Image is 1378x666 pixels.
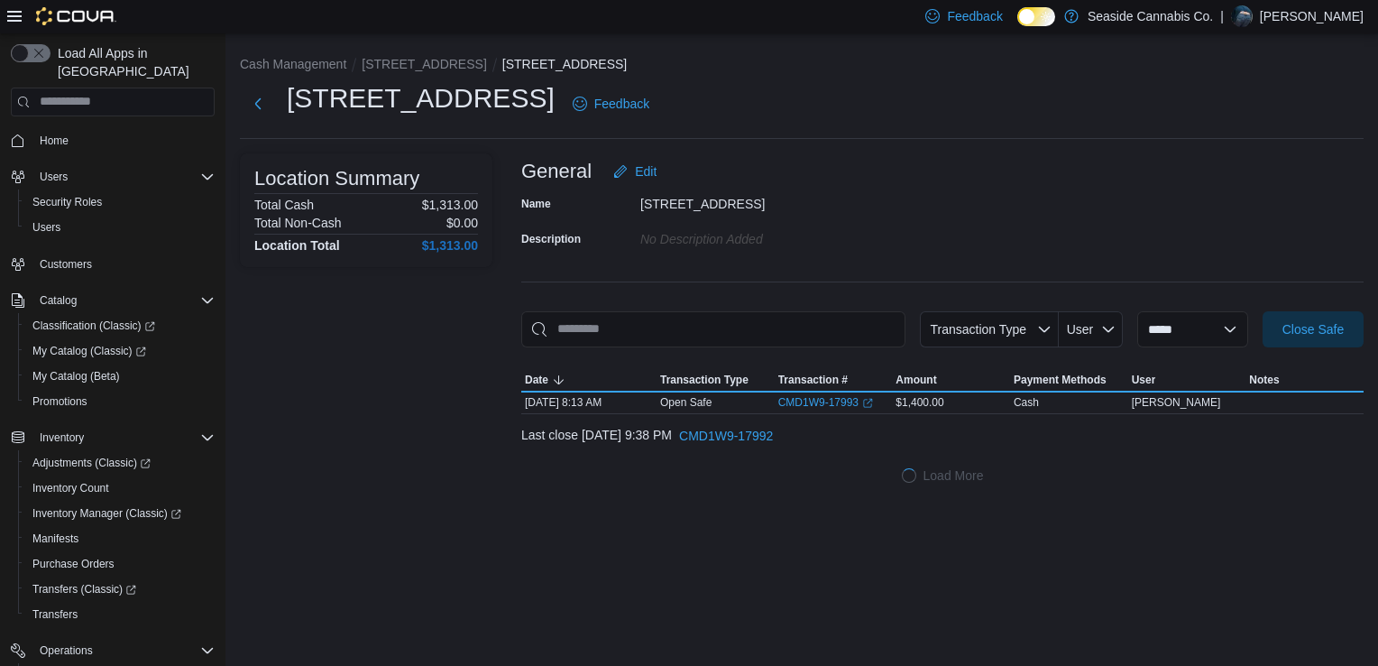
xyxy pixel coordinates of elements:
[32,640,215,661] span: Operations
[32,369,120,384] span: My Catalog (Beta)
[18,602,222,627] button: Transfers
[32,582,136,597] span: Transfers (Classic)
[4,425,222,450] button: Inventory
[240,86,276,122] button: Next
[521,232,581,246] label: Description
[521,311,905,347] input: This is a search bar. As you type, the results lower in the page will automatically filter.
[32,253,215,275] span: Customers
[1132,395,1221,410] span: [PERSON_NAME]
[1014,373,1107,387] span: Payment Methods
[287,80,555,116] h1: [STREET_ADDRESS]
[25,477,116,499] a: Inventory Count
[1059,311,1123,347] button: User
[25,191,109,213] a: Security Roles
[25,452,158,474] a: Adjustments (Classic)
[521,418,1364,454] div: Last close [DATE] 9:38 PM
[947,7,1002,25] span: Feedback
[1132,373,1156,387] span: User
[920,311,1059,347] button: Transaction Type
[32,607,78,622] span: Transfers
[4,288,222,313] button: Catalog
[36,7,116,25] img: Cova
[422,238,478,253] h4: $1,313.00
[25,477,215,499] span: Inventory Count
[900,467,917,485] span: Loading
[254,198,314,212] h6: Total Cash
[521,197,551,211] label: Name
[32,481,109,495] span: Inventory Count
[32,532,78,546] span: Manifests
[240,55,1364,77] nav: An example of EuiBreadcrumbs
[25,217,68,238] a: Users
[1014,395,1039,410] div: Cash
[1231,5,1253,27] div: Ryan Friend
[1088,5,1213,27] p: Seaside Cannabis Co.
[606,153,664,190] button: Edit
[32,254,99,275] a: Customers
[502,57,627,71] button: [STREET_ADDRESS]
[254,216,342,230] h6: Total Non-Cash
[1017,7,1055,26] input: Dark Mode
[32,506,181,521] span: Inventory Manager (Classic)
[660,395,712,410] p: Open Safe
[640,225,882,246] div: No Description added
[778,373,848,387] span: Transaction #
[446,216,478,230] p: $0.00
[32,220,60,235] span: Users
[930,322,1026,337] span: Transaction Type
[32,456,151,470] span: Adjustments (Classic)
[25,391,95,412] a: Promotions
[775,369,893,391] button: Transaction #
[896,395,943,410] span: $1,400.00
[32,290,84,311] button: Catalog
[4,251,222,277] button: Customers
[4,127,222,153] button: Home
[1220,5,1224,27] p: |
[254,238,340,253] h4: Location Total
[18,313,222,338] a: Classification (Classic)
[862,398,873,409] svg: External link
[1249,373,1279,387] span: Notes
[1128,369,1246,391] button: User
[40,643,93,658] span: Operations
[565,86,657,122] a: Feedback
[32,427,215,449] span: Inventory
[25,365,215,387] span: My Catalog (Beta)
[25,503,188,524] a: Inventory Manager (Classic)
[51,44,215,80] span: Load All Apps in [GEOGRAPHIC_DATA]
[1263,311,1364,347] button: Close Safe
[32,394,87,409] span: Promotions
[32,129,215,152] span: Home
[660,373,749,387] span: Transaction Type
[18,338,222,364] a: My Catalog (Classic)
[18,215,222,240] button: Users
[25,528,86,550] a: Manifests
[40,257,92,272] span: Customers
[40,430,84,445] span: Inventory
[25,578,143,600] a: Transfers (Classic)
[40,170,68,184] span: Users
[25,365,127,387] a: My Catalog (Beta)
[25,528,215,550] span: Manifests
[18,450,222,476] a: Adjustments (Classic)
[25,503,215,524] span: Inventory Manager (Classic)
[40,293,77,308] span: Catalog
[32,344,146,358] span: My Catalog (Classic)
[1260,5,1364,27] p: [PERSON_NAME]
[18,190,222,215] button: Security Roles
[25,553,122,575] a: Purchase Orders
[521,369,657,391] button: Date
[25,553,215,575] span: Purchase Orders
[1282,320,1344,338] span: Close Safe
[521,392,657,413] div: [DATE] 8:13 AM
[640,190,882,211] div: [STREET_ADDRESS]
[32,166,75,188] button: Users
[25,315,162,337] a: Classification (Classic)
[25,315,215,337] span: Classification (Classic)
[635,162,657,180] span: Edit
[32,130,76,152] a: Home
[4,164,222,190] button: Users
[240,57,346,71] button: Cash Management
[1245,369,1364,391] button: Notes
[1067,322,1094,337] span: User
